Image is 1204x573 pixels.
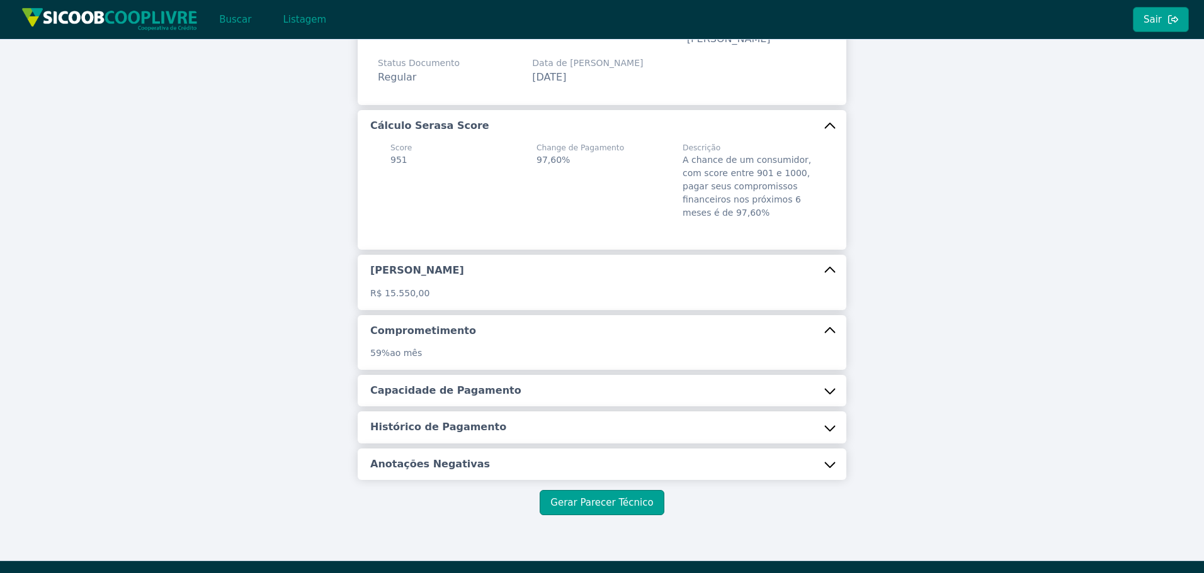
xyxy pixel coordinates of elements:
span: Score [390,142,412,153]
h5: Histórico de Pagamento [370,420,506,434]
p: ao mês [370,347,834,360]
button: Comprometimento [358,315,846,347]
button: [PERSON_NAME] [358,255,846,286]
h5: Anotações Negativas [370,457,490,471]
h5: Comprometimento [370,324,476,338]
span: 951 [390,155,407,165]
span: Status Documento [378,57,460,70]
button: Buscar [208,7,262,32]
span: 59% [370,348,390,358]
h5: Cálculo Serasa Score [370,119,489,133]
span: Data de [PERSON_NAME] [532,57,643,70]
button: Gerar Parecer Técnico [540,490,664,515]
button: Histórico de Pagamento [358,411,846,443]
button: Sair [1133,7,1189,32]
img: img/sicoob_cooplivre.png [21,8,198,31]
span: 97,60% [537,155,570,165]
button: Listagem [272,7,337,32]
span: Regular [378,71,416,83]
span: A chance de um consumidor, com score entre 901 e 1000, pagar seus compromissos financeiros nos pr... [683,155,811,218]
h5: Capacidade de Pagamento [370,384,521,398]
span: Change de Pagamento [537,142,624,153]
button: Cálculo Serasa Score [358,110,846,142]
button: Anotações Negativas [358,448,846,480]
span: R$ 15.550,00 [370,288,429,298]
span: [DATE] [532,71,566,83]
span: Descrição [683,142,814,153]
button: Capacidade de Pagamento [358,375,846,406]
h5: [PERSON_NAME] [370,264,464,277]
